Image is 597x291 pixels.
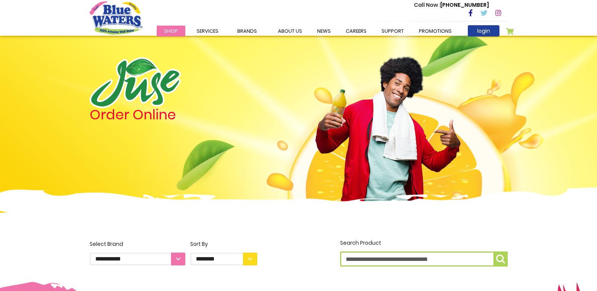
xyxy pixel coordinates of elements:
[90,1,142,34] a: store logo
[157,26,185,37] a: Shop
[414,1,489,9] p: [PHONE_NUMBER]
[310,26,338,37] a: News
[190,240,257,248] div: Sort By
[190,253,257,265] select: Sort By
[468,25,499,37] a: login
[164,27,178,35] span: Shop
[230,26,264,37] a: Brands
[197,27,218,35] span: Services
[414,1,440,9] span: Call Now :
[90,253,185,265] select: Select Brand
[189,26,226,37] a: Services
[270,26,310,37] a: about us
[90,240,185,265] label: Select Brand
[237,27,257,35] span: Brands
[315,43,461,204] img: man.png
[338,26,374,37] a: careers
[340,251,508,267] input: Search Product
[90,108,257,122] h4: Order Online
[493,251,508,267] button: Search Product
[374,26,411,37] a: support
[340,239,508,267] label: Search Product
[411,26,459,37] a: Promotions
[90,57,181,108] img: logo
[496,254,505,264] img: search-icon.png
